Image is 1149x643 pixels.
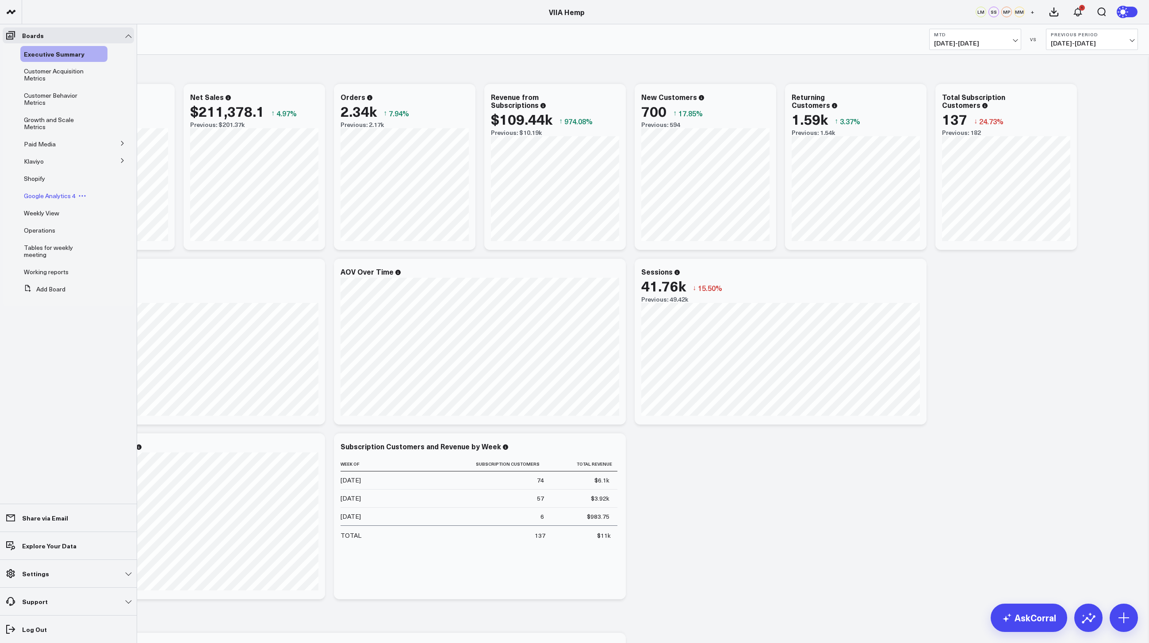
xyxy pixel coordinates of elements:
[559,115,563,127] span: ↑
[341,512,361,521] div: [DATE]
[1051,40,1133,47] span: [DATE] - [DATE]
[537,476,544,485] div: 74
[792,129,920,136] div: Previous: 1.54k
[383,107,387,119] span: ↑
[1046,29,1138,50] button: Previous Period[DATE]-[DATE]
[1079,5,1085,11] div: 1
[835,115,838,127] span: ↑
[491,129,619,136] div: Previous: $10.19k
[549,7,585,17] a: VIIA Hemp
[840,116,860,126] span: 3.37%
[24,209,59,217] span: Weekly View
[693,282,696,294] span: ↓
[976,7,986,17] div: LM
[942,129,1070,136] div: Previous: 182
[190,103,264,119] div: $211,378.1
[341,441,501,451] div: Subscription Customers and Revenue by Week
[24,244,95,258] a: Tables for weekly meeting
[24,91,77,107] span: Customer Behavior Metrics
[491,111,552,127] div: $109.44k
[20,281,65,297] button: Add Board
[429,457,552,471] th: Subscription Customers
[22,32,44,39] p: Boards
[1030,9,1034,15] span: +
[641,92,697,102] div: New Customers
[1051,32,1133,37] b: Previous Period
[591,494,609,503] div: $3.92k
[40,296,318,303] div: Previous: $229.17k
[22,514,68,521] p: Share via Email
[564,116,593,126] span: 974.08%
[341,494,361,503] div: [DATE]
[24,268,69,276] span: Working reports
[934,40,1016,47] span: [DATE] - [DATE]
[24,140,56,148] span: Paid Media
[22,626,47,633] p: Log Out
[929,29,1021,50] button: MTD[DATE]-[DATE]
[540,512,544,521] div: 6
[389,108,409,118] span: 7.94%
[24,67,84,82] span: Customer Acquisition Metrics
[22,570,49,577] p: Settings
[341,531,361,540] div: TOTAL
[491,92,539,110] div: Revenue from Subscriptions
[942,92,1005,110] div: Total Subscription Customers
[698,283,722,293] span: 15.50%
[641,278,686,294] div: 41.76k
[673,107,677,119] span: ↑
[22,542,77,549] p: Explore Your Data
[271,107,275,119] span: ↑
[552,457,617,471] th: Total Revenue
[535,531,545,540] div: 137
[1001,7,1012,17] div: MP
[934,32,1016,37] b: MTD
[587,512,609,521] div: $983.75
[341,476,361,485] div: [DATE]
[24,92,95,106] a: Customer Behavior Metrics
[678,108,703,118] span: 17.85%
[24,116,95,130] a: Growth and Scale Metrics
[24,174,45,183] span: Shopify
[597,531,611,540] div: $11k
[341,457,429,471] th: Week Of
[341,267,394,276] div: AOV Over Time
[24,50,84,57] a: Executive Summary
[1027,7,1038,17] button: +
[792,92,830,110] div: Returning Customers
[3,621,134,637] a: Log Out
[24,157,44,165] span: Klaviyo
[974,115,977,127] span: ↓
[991,604,1067,632] a: AskCorral
[24,192,76,199] a: Google Analytics 4
[276,108,297,118] span: 4.97%
[24,115,74,131] span: Growth and Scale Metrics
[641,267,673,276] div: Sessions
[190,92,224,102] div: Net Sales
[24,210,59,217] a: Weekly View
[792,111,828,127] div: 1.59k
[341,103,377,119] div: 2.34k
[24,158,44,165] a: Klaviyo
[24,226,55,234] span: Operations
[24,268,69,276] a: Working reports
[641,296,920,303] div: Previous: 49.42k
[594,476,609,485] div: $6.1k
[979,116,1003,126] span: 24.73%
[988,7,999,17] div: SS
[341,92,365,102] div: Orders
[24,175,45,182] a: Shopify
[24,243,73,259] span: Tables for weekly meeting
[1026,37,1042,42] div: VS
[942,111,967,127] div: 137
[641,103,666,119] div: 700
[24,68,96,82] a: Customer Acquisition Metrics
[641,121,770,128] div: Previous: 594
[341,121,469,128] div: Previous: 2.17k
[22,598,48,605] p: Support
[537,494,544,503] div: 57
[1014,7,1025,17] div: MM
[24,227,55,234] a: Operations
[190,121,318,128] div: Previous: $201.37k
